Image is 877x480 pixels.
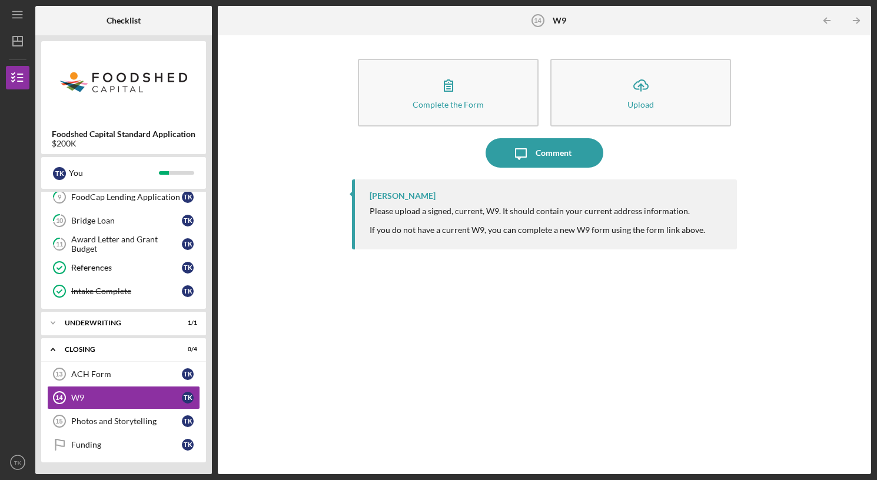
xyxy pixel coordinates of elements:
button: Complete the Form [358,59,539,126]
b: Foodshed Capital Standard Application [52,129,195,139]
div: Award Letter and Grant Budget [71,235,182,254]
div: T K [182,439,194,451]
button: Upload [550,59,731,126]
div: T K [182,191,194,203]
tspan: 11 [56,241,63,248]
tspan: 13 [55,371,62,378]
div: Bridge Loan [71,216,182,225]
div: Funding [71,440,182,449]
div: T K [182,285,194,297]
a: 9FoodCap Lending ApplicationTK [47,185,200,209]
a: ReferencesTK [47,256,200,279]
div: Please upload a signed, current, W9. It should contain your current address information. If you d... [370,206,705,235]
div: 1 / 1 [176,319,197,326]
tspan: 9 [58,194,62,201]
div: Photos and Storytelling [71,416,182,426]
div: T K [182,368,194,380]
b: Checklist [107,16,141,25]
a: Intake CompleteTK [47,279,200,303]
a: 15Photos and StorytellingTK [47,409,200,433]
div: Upload [627,100,654,109]
div: 0 / 4 [176,346,197,353]
a: FundingTK [47,433,200,456]
button: TK [6,451,29,474]
div: Intake Complete [71,286,182,296]
tspan: 14 [55,394,63,401]
button: Comment [486,138,603,168]
tspan: 14 [534,17,542,24]
div: T K [182,415,194,427]
div: [PERSON_NAME] [370,191,436,201]
div: T K [182,238,194,250]
div: FoodCap Lending Application [71,192,182,202]
div: $200K [52,139,195,148]
text: TK [14,459,22,466]
div: T K [182,392,194,404]
b: W9 [553,16,566,25]
div: T K [182,215,194,226]
div: Comment [536,138,572,168]
a: 13ACH FormTK [47,362,200,386]
div: Complete the Form [413,100,484,109]
div: You [69,163,159,183]
img: Product logo [41,47,206,118]
div: Underwriting [65,319,168,326]
div: T K [53,167,66,180]
div: T K [182,262,194,274]
tspan: 15 [55,418,62,425]
div: W9 [71,393,182,402]
a: 14W9TK [47,386,200,409]
div: ACH Form [71,369,182,379]
a: 10Bridge LoanTK [47,209,200,232]
div: Closing [65,346,168,353]
tspan: 10 [56,217,64,225]
div: References [71,263,182,272]
a: 11Award Letter and Grant BudgetTK [47,232,200,256]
